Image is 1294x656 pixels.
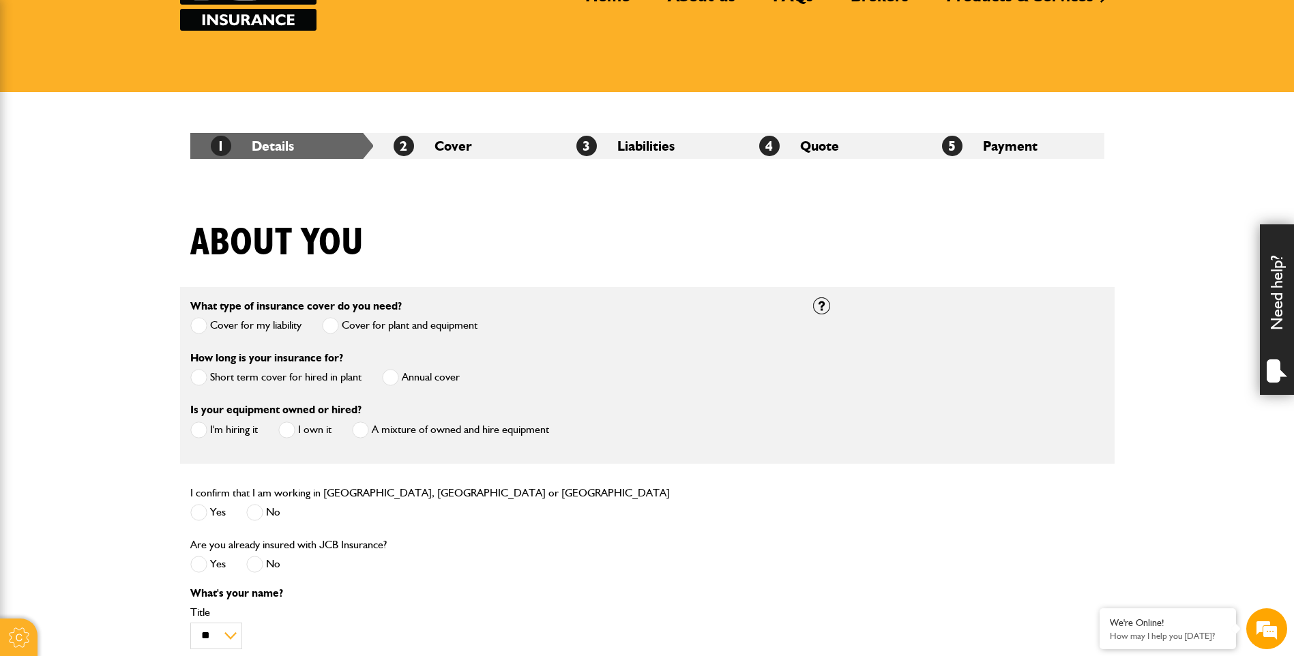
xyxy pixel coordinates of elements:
li: Cover [373,133,556,159]
p: What's your name? [190,588,793,599]
span: 5 [942,136,962,156]
label: Cover for my liability [190,317,302,334]
span: 2 [394,136,414,156]
label: Short term cover for hired in plant [190,369,362,386]
label: How long is your insurance for? [190,353,343,363]
label: Is your equipment owned or hired? [190,404,362,415]
li: Liabilities [556,133,739,159]
label: Title [190,607,793,618]
label: Annual cover [382,369,460,386]
label: I own it [278,421,332,438]
div: Need help? [1260,224,1294,395]
li: Payment [922,133,1104,159]
label: I confirm that I am working in [GEOGRAPHIC_DATA], [GEOGRAPHIC_DATA] or [GEOGRAPHIC_DATA] [190,488,670,498]
label: A mixture of owned and hire equipment [352,421,549,438]
label: Yes [190,504,226,521]
label: What type of insurance cover do you need? [190,301,402,312]
li: Details [190,133,373,159]
span: 3 [576,136,597,156]
label: Cover for plant and equipment [322,317,477,334]
h1: About you [190,220,364,266]
span: 4 [759,136,780,156]
label: I'm hiring it [190,421,258,438]
label: Are you already insured with JCB Insurance? [190,539,387,550]
label: No [246,556,280,573]
li: Quote [739,133,922,159]
span: 1 [211,136,231,156]
div: We're Online! [1110,617,1226,629]
label: Yes [190,556,226,573]
label: No [246,504,280,521]
p: How may I help you today? [1110,631,1226,641]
